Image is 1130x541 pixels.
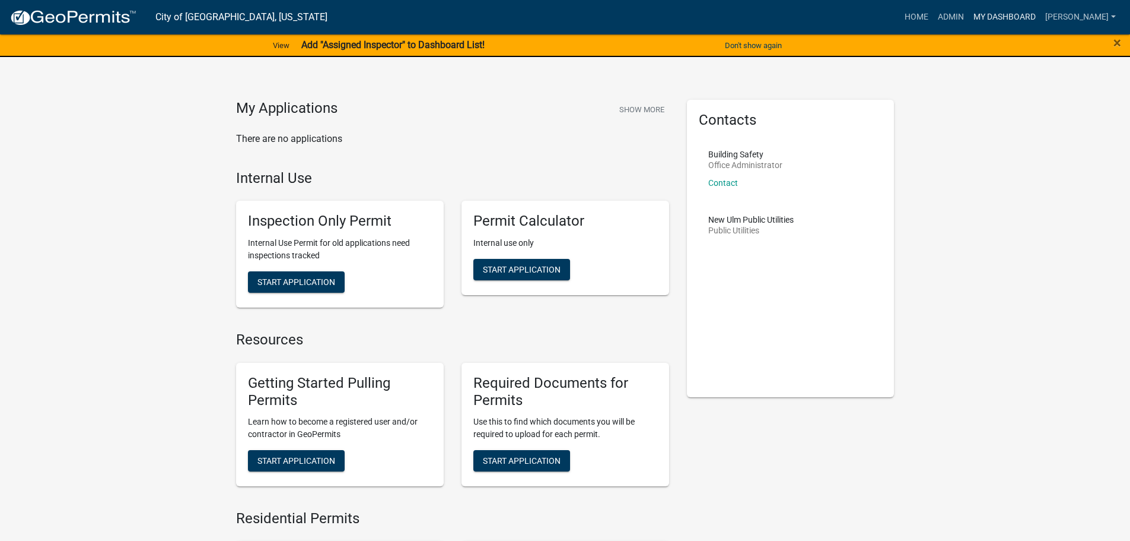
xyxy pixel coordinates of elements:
h5: Contacts [699,112,883,129]
span: Start Application [257,456,335,466]
a: View [268,36,294,55]
p: New Ulm Public Utilities [708,216,794,224]
a: My Dashboard [969,6,1040,29]
span: × [1113,34,1121,51]
span: Start Application [257,277,335,287]
button: Start Application [473,450,570,472]
h4: My Applications [236,100,338,118]
h4: Resources [236,331,669,349]
span: Start Application [483,265,561,274]
strong: Add "Assigned Inspector" to Dashboard List! [301,39,485,50]
a: [PERSON_NAME] [1040,6,1121,29]
button: Start Application [248,450,345,472]
p: Internal use only [473,237,657,249]
a: Contact [708,178,738,188]
p: Office Administrator [708,161,782,169]
p: There are no applications [236,132,669,146]
p: Public Utilities [708,226,794,235]
a: Admin [933,6,969,29]
p: Learn how to become a registered user and/or contractor in GeoPermits [248,416,432,441]
h4: Internal Use [236,170,669,187]
p: Use this to find which documents you will be required to upload for each permit. [473,416,657,441]
h5: Required Documents for Permits [473,375,657,409]
button: Start Application [248,271,345,293]
button: Show More [615,100,669,119]
p: Internal Use Permit for old applications need inspections tracked [248,237,432,262]
button: Don't show again [720,36,787,55]
a: Home [900,6,933,29]
p: Building Safety [708,150,782,159]
button: Close [1113,36,1121,50]
a: City of [GEOGRAPHIC_DATA], [US_STATE] [155,7,327,27]
button: Start Application [473,259,570,280]
span: Start Application [483,456,561,466]
h5: Getting Started Pulling Permits [248,375,432,409]
h5: Permit Calculator [473,213,657,230]
h5: Inspection Only Permit [248,213,432,230]
h4: Residential Permits [236,510,669,527]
